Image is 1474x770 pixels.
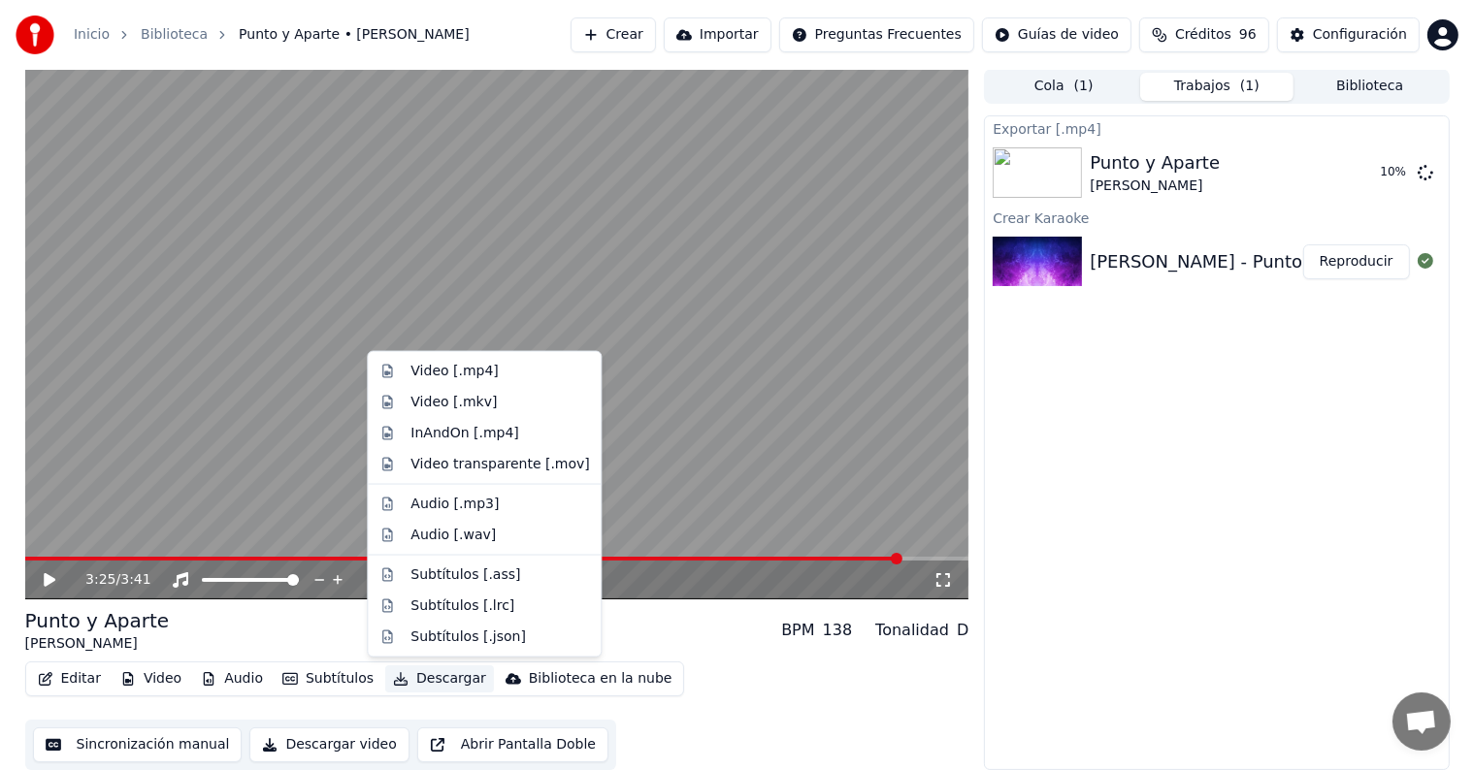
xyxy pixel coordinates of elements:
div: Subtítulos [.ass] [410,565,520,585]
div: / [85,570,132,590]
span: ( 1 ) [1074,77,1094,96]
div: [PERSON_NAME] [25,634,170,654]
span: Créditos [1175,25,1231,45]
button: Descargar [385,665,494,692]
button: Cola [987,73,1140,101]
div: Biblioteca en la nube [529,669,672,689]
div: Punto y Aparte [25,607,170,634]
div: Exportar [.mp4] [985,116,1448,140]
nav: breadcrumb [74,25,470,45]
span: ( 1 ) [1240,77,1260,96]
div: Crear Karaoke [985,206,1448,229]
img: youka [16,16,54,54]
div: Video [.mp4] [410,362,498,381]
span: Punto y Aparte • [PERSON_NAME] [239,25,470,45]
div: Audio [.mp3] [410,495,499,514]
div: [PERSON_NAME] [1090,176,1220,196]
div: Audio [.wav] [410,526,496,545]
div: Subtítulos [.lrc] [410,595,514,615]
a: Biblioteca [141,25,208,45]
div: 10 % [1381,165,1410,180]
button: Sincronización manual [33,727,243,762]
div: Video [.mkv] [410,393,497,412]
div: Tonalidad [875,619,949,642]
a: Inicio [74,25,110,45]
div: Chat abierto [1392,692,1451,751]
button: Guías de video [982,17,1131,52]
button: Biblioteca [1294,73,1447,101]
div: Subtítulos [.json] [410,626,526,646]
button: Crear [571,17,656,52]
button: Créditos96 [1139,17,1269,52]
span: 96 [1239,25,1257,45]
span: 3:41 [120,570,150,590]
button: Abrir Pantalla Doble [417,727,608,762]
button: Configuración [1277,17,1420,52]
div: Punto y Aparte [1090,149,1220,176]
button: Editar [30,665,109,692]
div: InAndOn [.mp4] [410,424,519,443]
div: Video transparente [.mov] [410,455,589,474]
button: Importar [664,17,771,52]
button: Reproducir [1303,244,1410,279]
span: 3:25 [85,570,115,590]
div: D [957,619,968,642]
button: Trabajos [1140,73,1294,101]
div: Configuración [1313,25,1407,45]
button: Video [113,665,189,692]
button: Audio [193,665,271,692]
button: Preguntas Frecuentes [779,17,974,52]
div: BPM [781,619,814,642]
button: Descargar video [249,727,409,762]
div: 138 [823,619,853,642]
button: Subtítulos [275,665,381,692]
